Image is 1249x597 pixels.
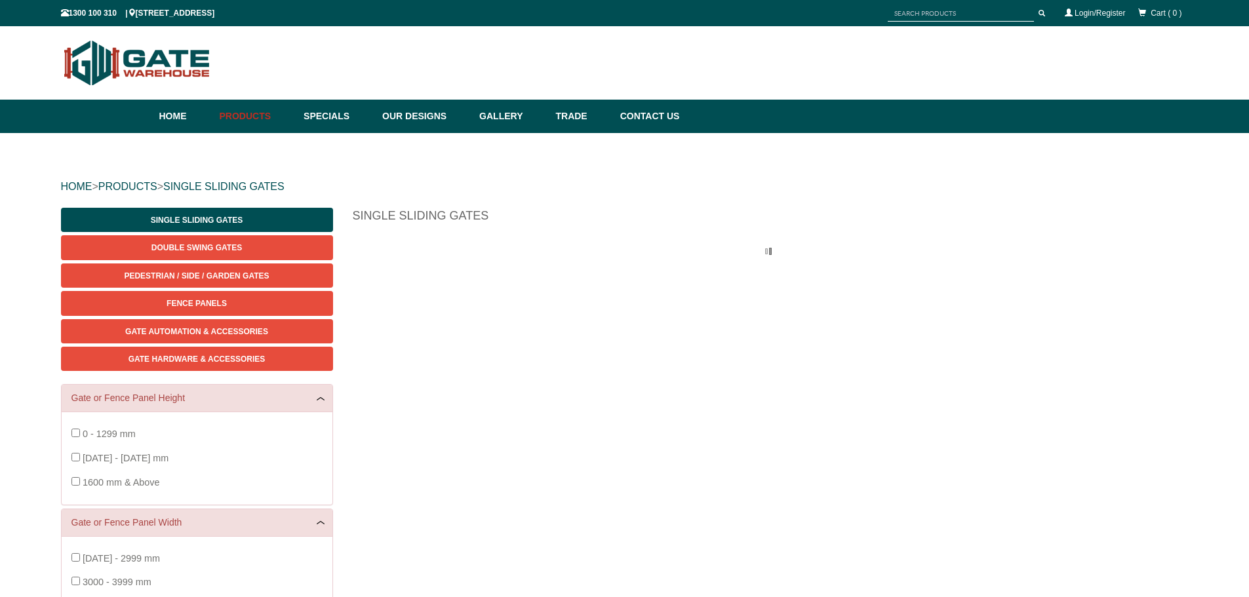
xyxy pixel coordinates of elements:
[129,355,266,364] span: Gate Hardware & Accessories
[765,248,776,255] img: please_wait.gif
[83,477,160,488] span: 1600 mm & Above
[151,243,242,252] span: Double Swing Gates
[61,319,333,343] a: Gate Automation & Accessories
[888,5,1034,22] input: SEARCH PRODUCTS
[61,33,214,93] img: Gate Warehouse
[163,181,285,192] a: SINGLE SLIDING GATES
[1075,9,1125,18] a: Login/Register
[61,235,333,260] a: Double Swing Gates
[83,577,151,587] span: 3000 - 3999 mm
[614,100,680,133] a: Contact Us
[83,553,160,564] span: [DATE] - 2999 mm
[83,429,136,439] span: 0 - 1299 mm
[61,347,333,371] a: Gate Hardware & Accessories
[71,516,323,530] a: Gate or Fence Panel Width
[61,181,92,192] a: HOME
[61,208,333,232] a: Single Sliding Gates
[61,291,333,315] a: Fence Panels
[376,100,473,133] a: Our Designs
[61,166,1189,208] div: > >
[473,100,549,133] a: Gallery
[61,263,333,288] a: Pedestrian / Side / Garden Gates
[125,327,268,336] span: Gate Automation & Accessories
[549,100,613,133] a: Trade
[151,216,243,225] span: Single Sliding Gates
[1151,9,1181,18] span: Cart ( 0 )
[167,299,227,308] span: Fence Panels
[159,100,213,133] a: Home
[83,453,169,463] span: [DATE] - [DATE] mm
[98,181,157,192] a: PRODUCTS
[353,208,1189,231] h1: Single Sliding Gates
[124,271,269,280] span: Pedestrian / Side / Garden Gates
[297,100,376,133] a: Specials
[71,391,323,405] a: Gate or Fence Panel Height
[61,9,215,18] span: 1300 100 310 | [STREET_ADDRESS]
[213,100,298,133] a: Products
